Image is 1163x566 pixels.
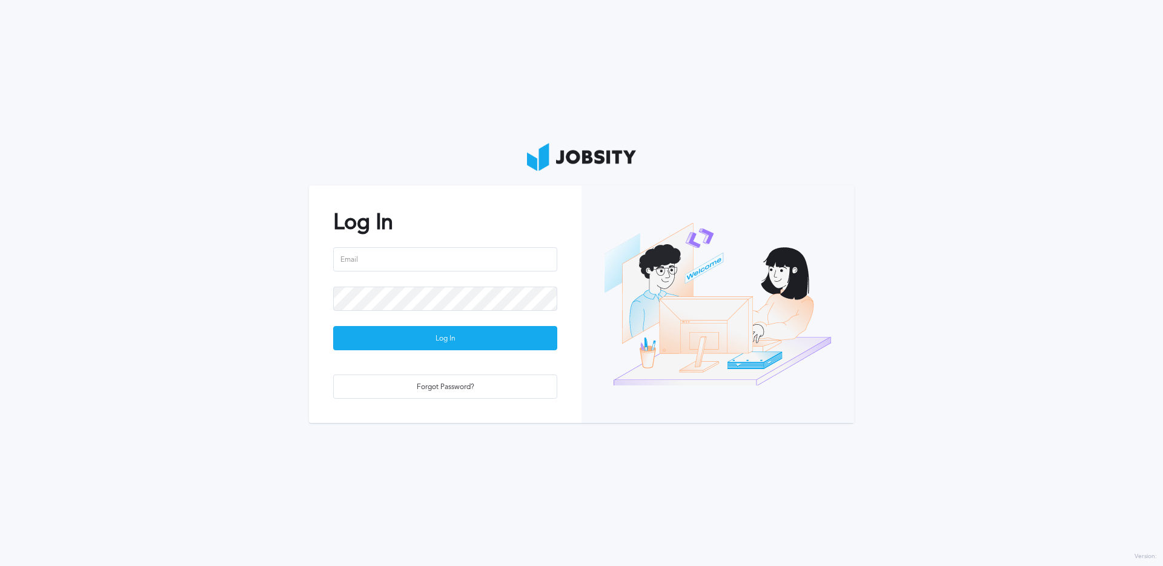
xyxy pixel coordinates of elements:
button: Forgot Password? [333,375,557,399]
h2: Log In [333,210,557,235]
label: Version: [1135,553,1157,561]
input: Email [333,247,557,271]
div: Log In [334,327,557,351]
button: Log In [333,326,557,350]
div: Forgot Password? [334,375,557,399]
